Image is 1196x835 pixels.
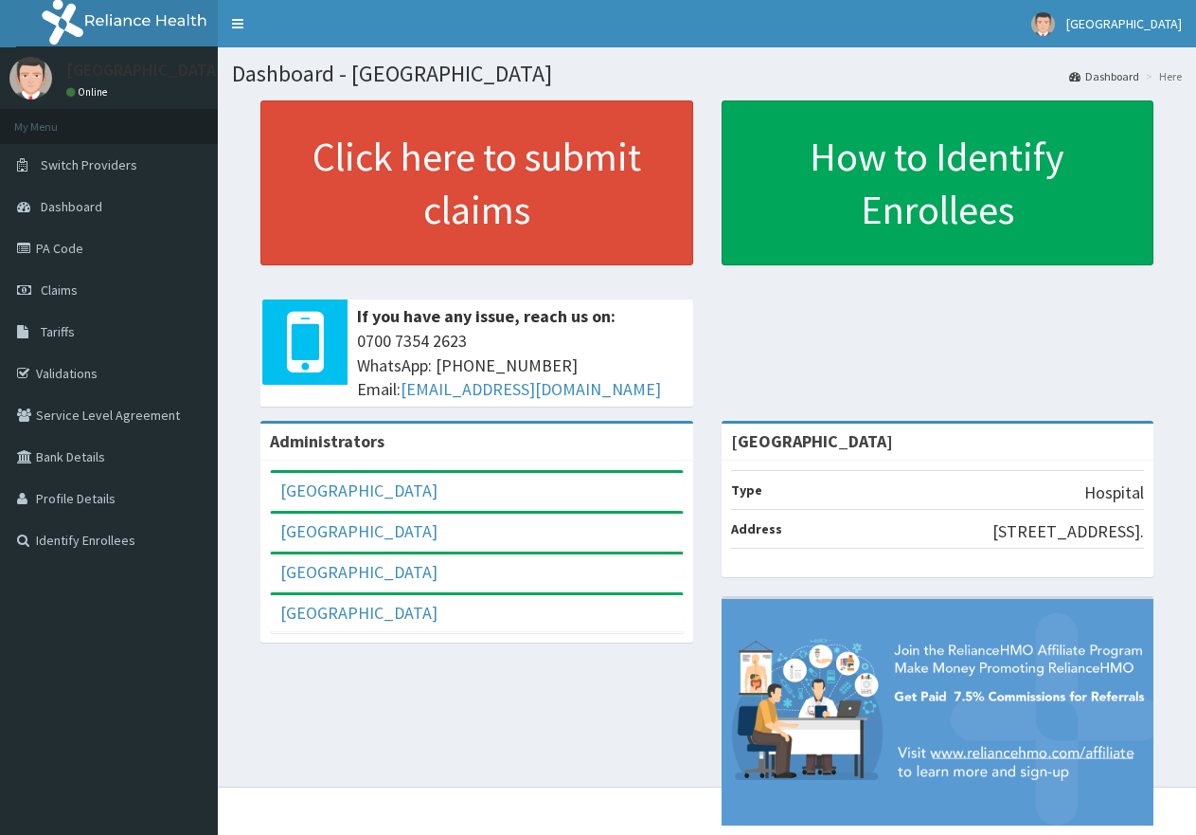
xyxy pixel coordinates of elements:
[41,281,78,299] span: Claims
[1066,15,1182,32] span: [GEOGRAPHIC_DATA]
[66,85,112,99] a: Online
[1084,481,1144,505] p: Hospital
[357,329,684,402] span: 0700 7354 2623 WhatsApp: [PHONE_NUMBER] Email:
[41,156,137,173] span: Switch Providers
[280,561,437,583] a: [GEOGRAPHIC_DATA]
[66,62,223,79] p: [GEOGRAPHIC_DATA]
[280,520,437,542] a: [GEOGRAPHIC_DATA]
[722,599,1154,826] img: provider-team-banner.png
[731,430,893,452] strong: [GEOGRAPHIC_DATA]
[1141,68,1182,84] li: Here
[722,100,1154,265] a: How to Identify Enrollees
[270,430,384,452] b: Administrators
[232,62,1182,86] h1: Dashboard - [GEOGRAPHIC_DATA]
[992,519,1144,544] p: [STREET_ADDRESS].
[1031,12,1055,36] img: User Image
[260,100,693,265] a: Click here to submit claims
[9,57,52,100] img: User Image
[280,480,437,501] a: [GEOGRAPHIC_DATA]
[1069,68,1139,84] a: Dashboard
[280,602,437,624] a: [GEOGRAPHIC_DATA]
[41,323,75,340] span: Tariffs
[357,305,616,327] b: If you have any issue, reach us on:
[401,378,661,400] a: [EMAIL_ADDRESS][DOMAIN_NAME]
[731,481,762,499] b: Type
[731,520,782,537] b: Address
[41,198,102,215] span: Dashboard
